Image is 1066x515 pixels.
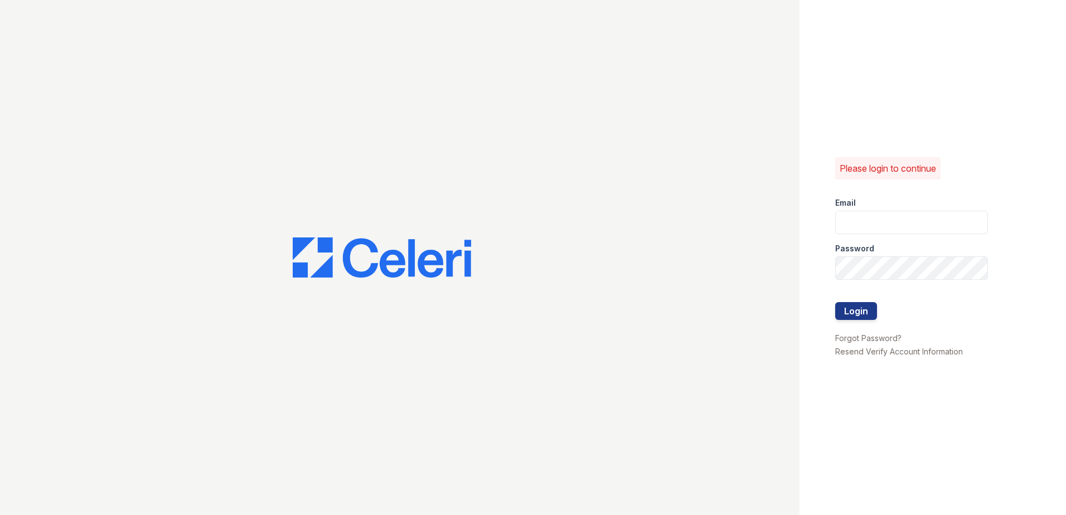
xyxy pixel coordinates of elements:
p: Please login to continue [840,162,936,175]
a: Forgot Password? [835,333,902,343]
img: CE_Logo_Blue-a8612792a0a2168367f1c8372b55b34899dd931a85d93a1a3d3e32e68fde9ad4.png [293,237,471,278]
label: Password [835,243,874,254]
a: Resend Verify Account Information [835,347,963,356]
label: Email [835,197,856,208]
button: Login [835,302,877,320]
